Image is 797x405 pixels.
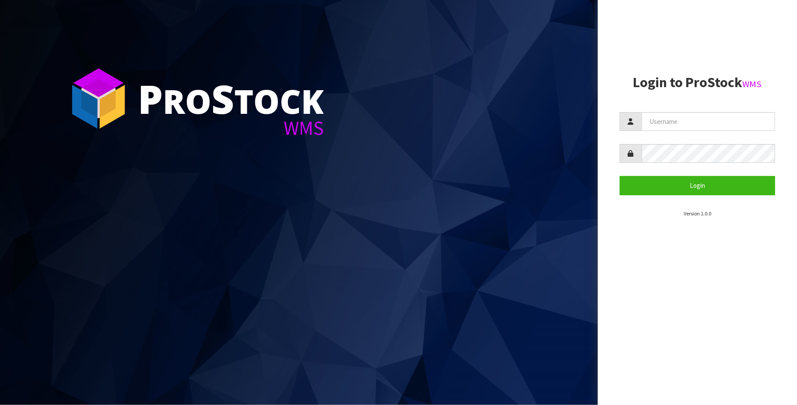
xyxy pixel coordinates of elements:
[138,118,324,138] div: WMS
[742,78,762,90] small: WMS
[66,66,131,131] img: ProStock Cube
[642,112,775,131] input: Username
[620,176,775,195] button: Login
[684,210,711,217] small: Version 1.0.0
[211,72,234,125] span: S
[620,75,775,90] h2: Login to ProStock
[138,72,163,125] span: P
[138,79,324,118] div: ro tock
